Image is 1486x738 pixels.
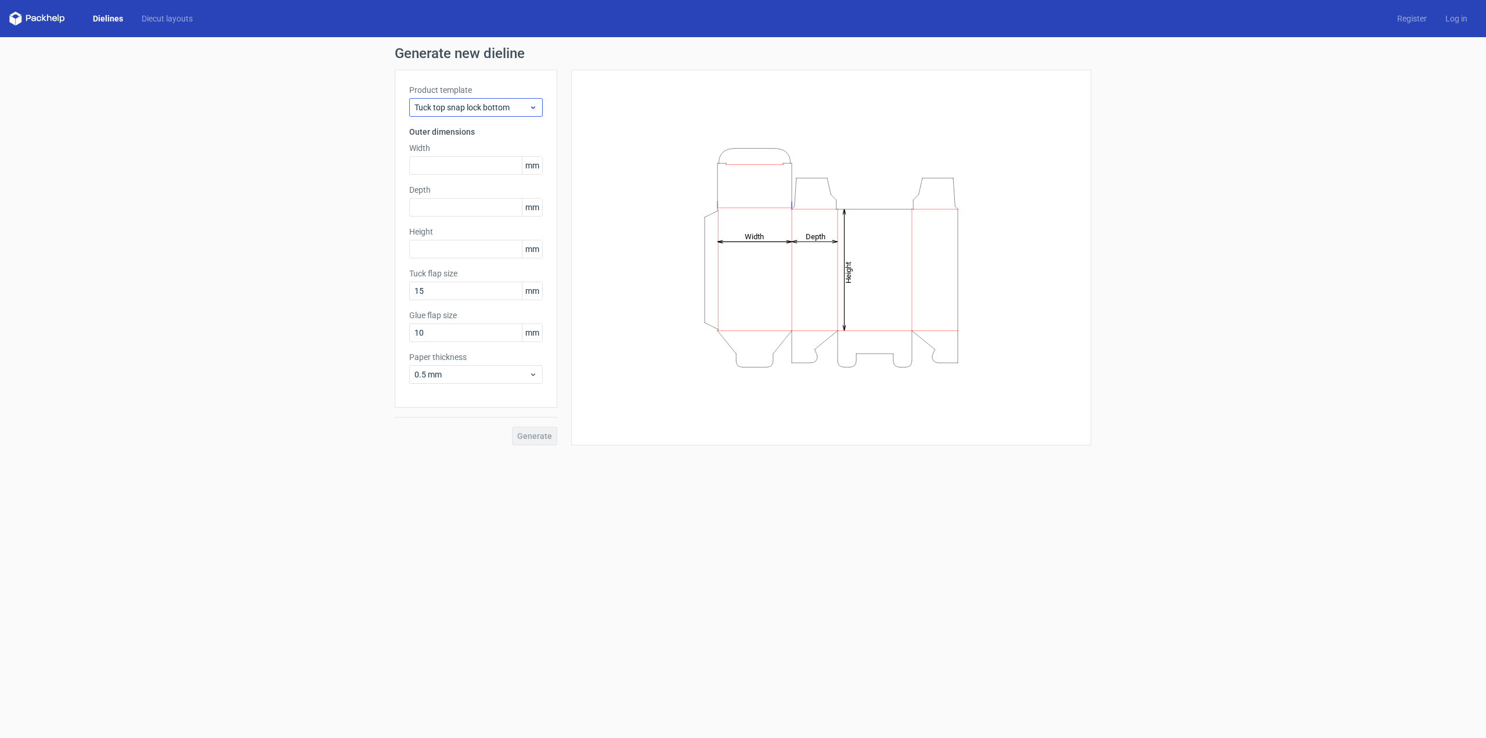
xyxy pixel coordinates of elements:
[409,184,543,196] label: Depth
[409,351,543,363] label: Paper thickness
[522,324,542,341] span: mm
[414,369,529,380] span: 0.5 mm
[409,142,543,154] label: Width
[1388,13,1436,24] a: Register
[1436,13,1477,24] a: Log in
[844,261,853,283] tspan: Height
[522,282,542,300] span: mm
[414,102,529,113] span: Tuck top snap lock bottom
[522,157,542,174] span: mm
[806,232,825,240] tspan: Depth
[132,13,202,24] a: Diecut layouts
[409,226,543,237] label: Height
[409,309,543,321] label: Glue flap size
[395,46,1091,60] h1: Generate new dieline
[522,240,542,258] span: mm
[409,84,543,96] label: Product template
[409,268,543,279] label: Tuck flap size
[745,232,764,240] tspan: Width
[522,199,542,216] span: mm
[84,13,132,24] a: Dielines
[409,126,543,138] h3: Outer dimensions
